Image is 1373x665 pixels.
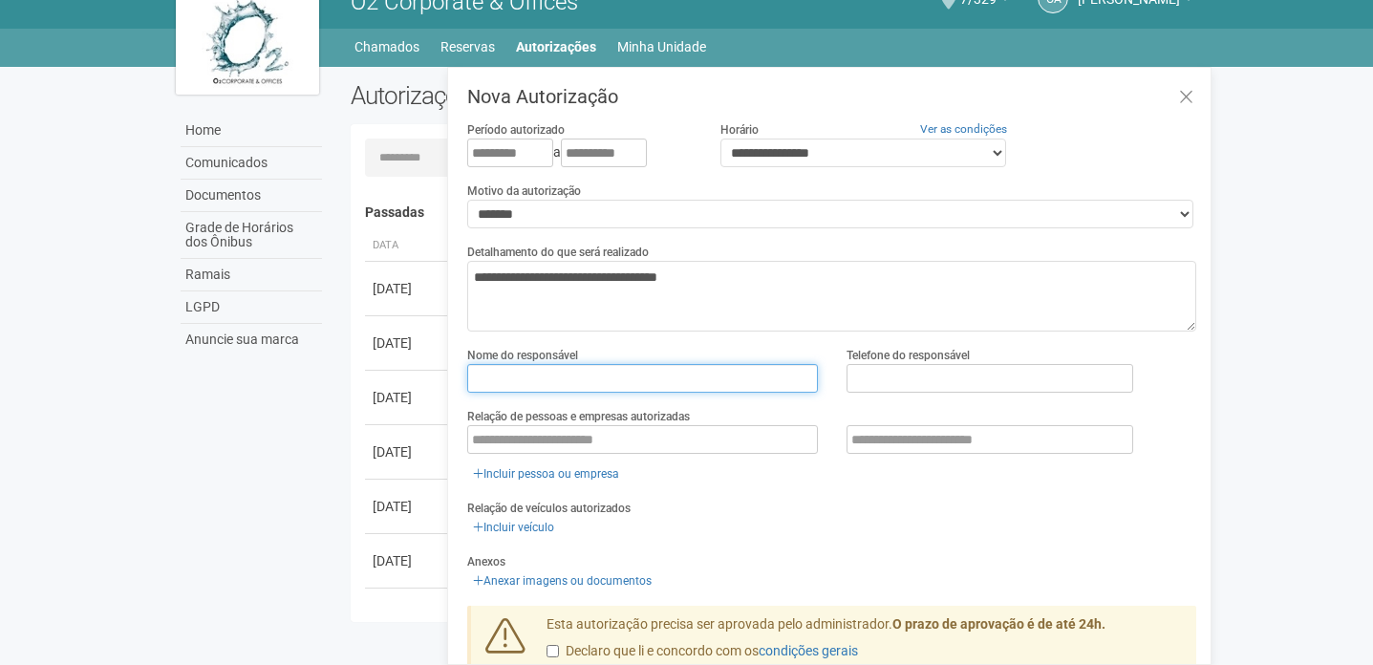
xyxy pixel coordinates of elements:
[467,517,560,538] a: Incluir veículo
[373,388,443,407] div: [DATE]
[181,259,322,291] a: Ramais
[354,33,419,60] a: Chamados
[547,645,559,657] input: Declaro que li e concordo com oscondições gerais
[720,121,759,139] label: Horário
[440,33,495,60] a: Reservas
[467,500,631,517] label: Relação de veículos autorizados
[467,408,690,425] label: Relação de pessoas e empresas autorizadas
[373,279,443,298] div: [DATE]
[547,642,858,661] label: Declaro que li e concordo com os
[467,463,625,484] a: Incluir pessoa ou empresa
[847,347,970,364] label: Telefone do responsável
[467,182,581,200] label: Motivo da autorização
[181,180,322,212] a: Documentos
[467,87,1196,106] h3: Nova Autorização
[181,147,322,180] a: Comunicados
[759,643,858,658] a: condições gerais
[365,205,1184,220] h4: Passadas
[181,115,322,147] a: Home
[892,616,1105,632] strong: O prazo de aprovação é de até 24h.
[181,212,322,259] a: Grade de Horários dos Ônibus
[351,81,760,110] h2: Autorizações
[467,553,505,570] label: Anexos
[373,606,443,625] div: [DATE]
[516,33,596,60] a: Autorizações
[373,551,443,570] div: [DATE]
[920,122,1007,136] a: Ver as condições
[181,291,322,324] a: LGPD
[365,230,451,262] th: Data
[617,33,706,60] a: Minha Unidade
[373,497,443,516] div: [DATE]
[467,121,565,139] label: Período autorizado
[467,347,578,364] label: Nome do responsável
[467,570,657,591] a: Anexar imagens ou documentos
[373,442,443,461] div: [DATE]
[467,244,649,261] label: Detalhamento do que será realizado
[181,324,322,355] a: Anuncie sua marca
[373,333,443,353] div: [DATE]
[467,139,691,167] div: a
